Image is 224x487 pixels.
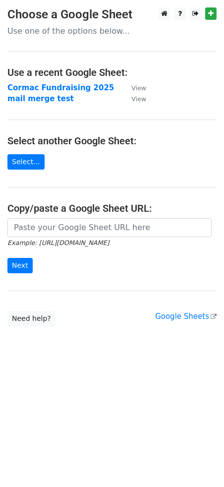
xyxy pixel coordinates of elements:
[7,218,212,237] input: Paste your Google Sheet URL here
[7,239,109,246] small: Example: [URL][DOMAIN_NAME]
[7,154,45,170] a: Select...
[121,83,146,92] a: View
[7,258,33,273] input: Next
[7,83,114,92] a: Cormac Fundraising 2025
[7,202,217,214] h4: Copy/paste a Google Sheet URL:
[7,311,56,326] a: Need help?
[7,66,217,78] h4: Use a recent Google Sheet:
[155,312,217,321] a: Google Sheets
[7,135,217,147] h4: Select another Google Sheet:
[7,94,74,103] a: mail merge test
[7,26,217,36] p: Use one of the options below...
[121,94,146,103] a: View
[131,95,146,103] small: View
[131,84,146,92] small: View
[7,7,217,22] h3: Choose a Google Sheet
